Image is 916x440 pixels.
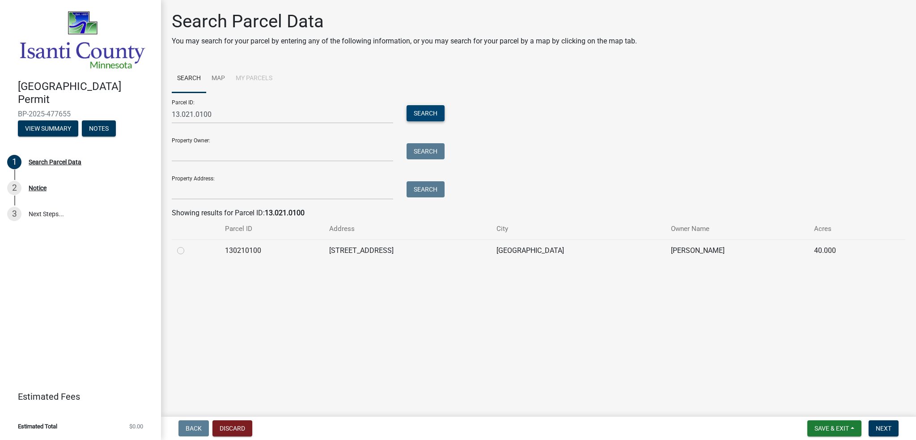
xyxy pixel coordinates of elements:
th: City [491,218,665,239]
th: Parcel ID [220,218,324,239]
button: Next [869,420,899,436]
td: [GEOGRAPHIC_DATA] [491,239,665,261]
div: Search Parcel Data [29,159,81,165]
h1: Search Parcel Data [172,11,637,32]
th: Owner Name [666,218,809,239]
td: 40.000 [809,239,881,261]
button: Save & Exit [807,420,861,436]
wm-modal-confirm: Summary [18,125,78,132]
span: Save & Exit [814,425,849,432]
button: Discard [212,420,252,436]
wm-modal-confirm: Notes [82,125,116,132]
td: [STREET_ADDRESS] [324,239,491,261]
button: Notes [82,120,116,137]
div: 1 [7,155,21,169]
th: Acres [809,218,881,239]
div: 3 [7,207,21,221]
strong: 13.021.0100 [265,209,305,217]
img: Isanti County, Minnesota [18,9,147,71]
span: Back [186,425,202,432]
button: Search [407,143,445,159]
span: BP-2025-477655 [18,110,143,118]
div: 2 [7,181,21,195]
div: Notice [29,185,47,191]
button: Search [407,105,445,121]
span: $0.00 [129,423,143,429]
div: Showing results for Parcel ID: [172,208,905,218]
button: Search [407,181,445,197]
a: Search [172,64,206,93]
a: Map [206,64,230,93]
td: 130210100 [220,239,324,261]
a: Estimated Fees [7,388,147,406]
button: Back [178,420,209,436]
th: Address [324,218,491,239]
h4: [GEOGRAPHIC_DATA] Permit [18,80,154,106]
span: Next [876,425,891,432]
td: [PERSON_NAME] [666,239,809,261]
button: View Summary [18,120,78,137]
p: You may search for your parcel by entering any of the following information, or you may search fo... [172,36,637,47]
span: Estimated Total [18,423,57,429]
